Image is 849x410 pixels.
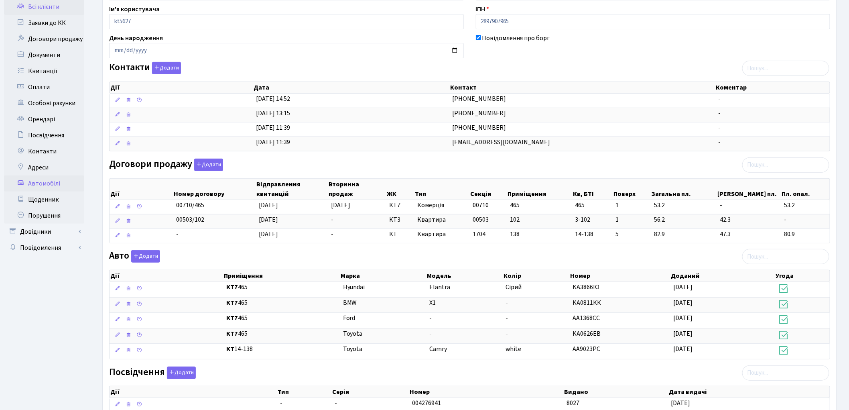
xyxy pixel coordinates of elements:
span: 53.2 [654,201,713,210]
input: Пошук... [742,365,829,381]
span: [DATE] [673,314,693,322]
span: - [335,399,337,408]
th: Кв, БТІ [572,179,613,200]
span: Elantra [429,283,450,292]
span: 00710/465 [176,201,204,210]
span: [DATE] 11:39 [256,138,290,147]
span: 80.9 [784,230,827,239]
span: - [720,201,778,210]
a: Адреси [4,159,84,175]
span: - [506,314,508,322]
th: Дії [110,179,173,200]
b: КТ [226,345,234,353]
b: КТ7 [226,329,238,338]
th: Серія [331,386,409,398]
span: - [331,230,333,239]
span: 42.3 [720,215,778,224]
span: 00503/102 [176,215,204,224]
th: Дата [253,82,449,93]
span: 14-138 [575,230,609,239]
span: 8027 [567,399,579,408]
a: Документи [4,47,84,63]
span: 00503 [473,215,489,224]
input: Пошук... [742,61,829,76]
a: Орендарі [4,111,84,127]
b: КТ7 [226,283,238,292]
label: Договори продажу [109,159,223,171]
a: Посвідчення [4,127,84,143]
span: - [718,123,721,132]
span: - [506,298,508,307]
a: Щоденник [4,192,84,208]
a: Квитанції [4,63,84,79]
span: [DATE] [673,345,693,353]
th: Тип [414,179,470,200]
span: 14-138 [226,345,336,354]
span: - [331,215,333,224]
span: 465 [575,201,609,210]
a: Додати [129,249,160,263]
span: КТ3 [390,215,411,224]
span: KA0811KК [573,298,601,307]
span: 465 [226,329,336,339]
span: [DATE] [331,201,350,210]
span: white [506,345,522,353]
th: Модель [426,270,503,281]
label: Повідомлення про борг [482,33,550,43]
span: - [429,329,432,338]
span: [DATE] [259,201,278,210]
th: Приміщення [223,270,340,281]
th: Коментар [715,82,830,93]
th: Загальна пл. [651,179,717,200]
th: Вторинна продаж [328,179,386,200]
span: Квартира [417,230,466,239]
span: 00710 [473,201,489,210]
span: [DATE] [673,283,693,292]
label: Контакти [109,62,181,74]
th: Відправлення квитанцій [256,179,328,200]
b: КТ7 [226,314,238,322]
th: Дата видачі [668,386,830,398]
span: - [718,94,721,103]
span: [DATE] 14:52 [256,94,290,103]
span: AA1368CC [573,314,600,322]
button: Договори продажу [194,159,223,171]
a: Довідники [4,224,84,240]
a: Оплати [4,79,84,95]
a: Договори продажу [4,31,84,47]
button: Контакти [152,62,181,74]
th: Номер [570,270,670,281]
th: [PERSON_NAME] пл. [717,179,781,200]
span: [DATE] [673,329,693,338]
span: [PHONE_NUMBER] [453,109,506,118]
th: Колір [503,270,570,281]
span: Сірий [506,283,522,292]
button: Посвідчення [167,367,196,379]
span: [PHONE_NUMBER] [453,94,506,103]
a: Особові рахунки [4,95,84,111]
th: ЖК [386,179,414,200]
span: Toyota [343,345,363,353]
th: Видано [563,386,668,398]
span: [DATE] [259,230,278,239]
span: 465 [510,201,520,210]
span: [DATE] 11:39 [256,123,290,132]
th: Пл. опал. [781,179,830,200]
span: BMW [343,298,357,307]
span: 53.2 [784,201,827,210]
span: [EMAIL_ADDRESS][DOMAIN_NAME] [453,138,550,147]
span: KA0626EB [573,329,601,338]
span: 465 [226,314,336,323]
span: [DATE] 13:15 [256,109,290,118]
span: 82.9 [654,230,713,239]
th: Контакт [449,82,715,93]
th: Дії [110,82,253,93]
span: 004276941 [412,399,441,408]
th: Дії [110,270,223,281]
span: 56.2 [654,215,713,224]
span: 102 [510,215,520,224]
span: - [718,138,721,147]
span: 3-102 [575,215,609,224]
a: Повідомлення [4,240,84,256]
span: - [429,314,432,322]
